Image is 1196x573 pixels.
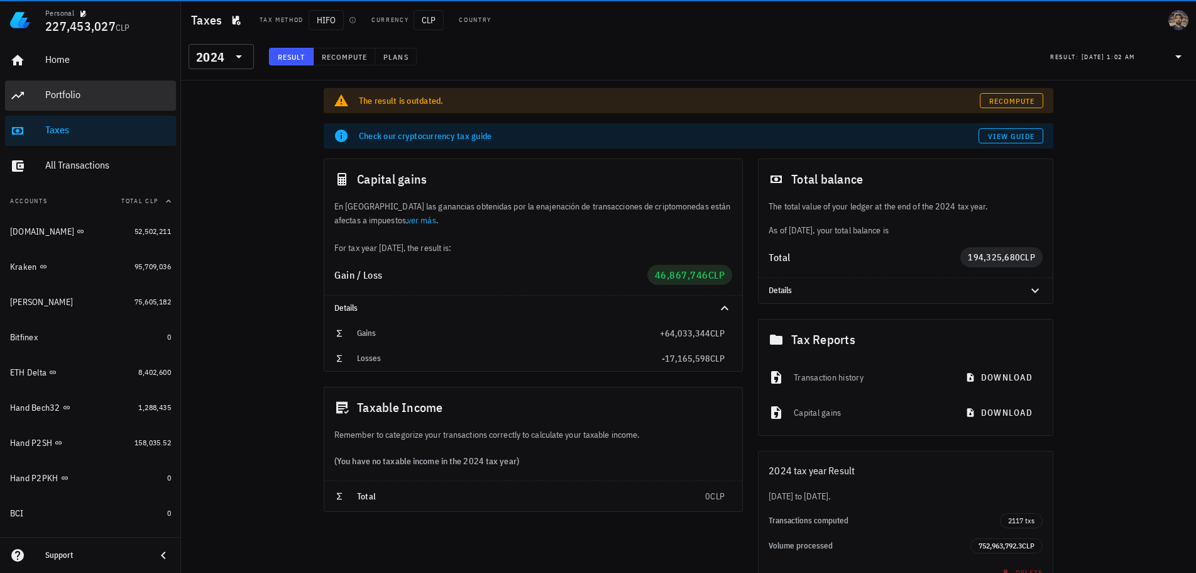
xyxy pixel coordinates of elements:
[45,124,171,136] div: Taxes
[1168,10,1188,30] div: avatar
[269,48,314,65] button: Result
[759,278,1053,303] div: Details
[10,473,58,484] div: Hand P2PKH
[979,541,1022,550] span: 752,963,792.3
[359,130,979,142] div: Check our cryptocurrency tax guide
[979,128,1043,143] a: View guide
[5,322,176,352] a: Bitfinex 0
[660,328,710,339] span: +64,033,344
[334,269,383,281] span: Gain / Loss
[5,428,176,458] a: Hand P2SH 158,035.52
[5,498,176,528] a: BCI 0
[134,262,171,271] span: 95,709,036
[989,96,1035,106] span: Recompute
[357,353,662,364] div: Losses
[1008,514,1034,528] span: 2117 txs
[260,15,304,25] div: Tax method
[1022,541,1034,550] span: CLP
[987,131,1035,141] span: View guide
[196,51,224,64] div: 2024
[759,199,1053,237] div: As of [DATE], your total balance is
[324,442,742,481] div: (You have no taxable income in the 2024 tax year)
[324,428,742,442] div: Remember to categorize your transactions correctly to calculate your taxable income.
[334,303,702,313] div: Details
[324,159,742,199] div: Capital gains
[45,8,74,18] div: Personal
[10,297,73,308] div: [PERSON_NAME]
[5,392,176,423] a: Hand Bech32 1,288,435
[655,269,708,281] span: 46,867,746
[759,320,1053,360] div: Tax Reports
[359,94,980,107] div: The result is outdated.
[324,387,742,428] div: Taxable Income
[497,13,512,28] div: CL-icon
[5,116,176,146] a: Taxes
[1082,51,1135,64] div: [DATE] 1:02 AM
[134,297,171,306] span: 75,605,182
[759,159,1053,199] div: Total balance
[968,372,1033,383] span: download
[958,366,1043,389] button: download
[357,328,660,338] div: Gains
[167,332,171,342] span: 0
[407,214,436,226] a: ver más
[5,151,176,181] a: All Transactions
[5,216,176,247] a: [DOMAIN_NAME] 52,502,211
[5,287,176,317] a: [PERSON_NAME] 75,605,182
[167,508,171,518] span: 0
[710,491,725,502] span: CLP
[5,186,176,216] button: AccountsTotal CLP
[710,353,725,364] span: CLP
[45,159,171,171] div: All Transactions
[5,357,176,387] a: ETH Delta 8,402,600
[10,367,47,378] div: ETH Delta
[277,52,305,62] span: Result
[10,226,74,237] div: [DOMAIN_NAME]
[1020,252,1035,263] span: CLP
[191,10,227,30] h1: Taxes
[324,199,742,255] div: En [GEOGRAPHIC_DATA] las ganancias obtenidas por la enajenación de transacciones de criptomonedas...
[10,403,60,413] div: Hand Bech32
[980,93,1043,108] a: Recompute
[769,286,1012,296] div: Details
[5,463,176,493] a: Hand P2PKH 0
[662,353,710,364] span: -17,165,598
[10,332,38,343] div: Bitfinex
[5,45,176,75] a: Home
[383,52,408,62] span: Plans
[708,269,725,281] span: CLP
[116,22,130,33] span: CLP
[45,18,116,35] span: 227,453,027
[968,252,1020,263] span: 194,325,680
[138,367,171,377] span: 8,402,600
[121,197,158,205] span: Total CLP
[769,252,960,262] div: Total
[705,491,710,502] span: 0
[371,15,409,25] div: Currency
[357,491,376,502] span: Total
[10,10,30,30] img: LedgiFi
[414,10,444,30] span: CLP
[769,199,1043,213] p: The total value of your ledger at the end of the 2024 tax year.
[375,48,416,65] button: Plans
[1050,48,1082,65] div: Result:
[10,508,24,519] div: BCI
[45,550,146,560] div: Support
[138,403,171,412] span: 1,288,435
[759,489,1053,503] div: [DATE] to [DATE].
[309,10,344,30] span: HIFO
[134,226,171,236] span: 52,502,211
[10,438,52,448] div: Hand P2SH
[45,89,171,101] div: Portfolio
[10,262,37,272] div: Kraken
[794,364,948,391] div: Transaction history
[968,407,1033,418] span: download
[769,516,1000,526] div: Transactions computed
[459,15,491,25] div: Country
[5,81,176,111] a: Portfolio
[759,452,1053,489] div: 2024 tax year Result
[321,52,368,62] span: Recompute
[1043,45,1193,69] div: Result:[DATE] 1:02 AM
[134,438,171,447] span: 158,035.52
[167,473,171,482] span: 0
